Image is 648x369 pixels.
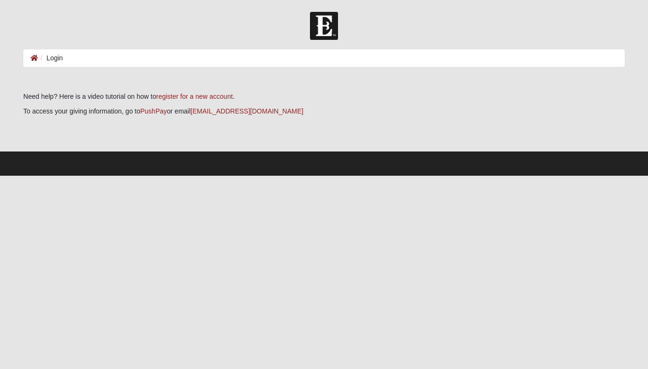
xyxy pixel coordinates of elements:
[310,12,338,40] img: Church of Eleven22 Logo
[191,107,303,115] a: [EMAIL_ADDRESS][DOMAIN_NAME]
[156,93,232,100] a: register for a new account
[23,92,625,102] p: Need help? Here is a video tutorial on how to .
[23,106,625,116] p: To access your giving information, go to or email
[38,53,63,63] li: Login
[140,107,167,115] a: PushPay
